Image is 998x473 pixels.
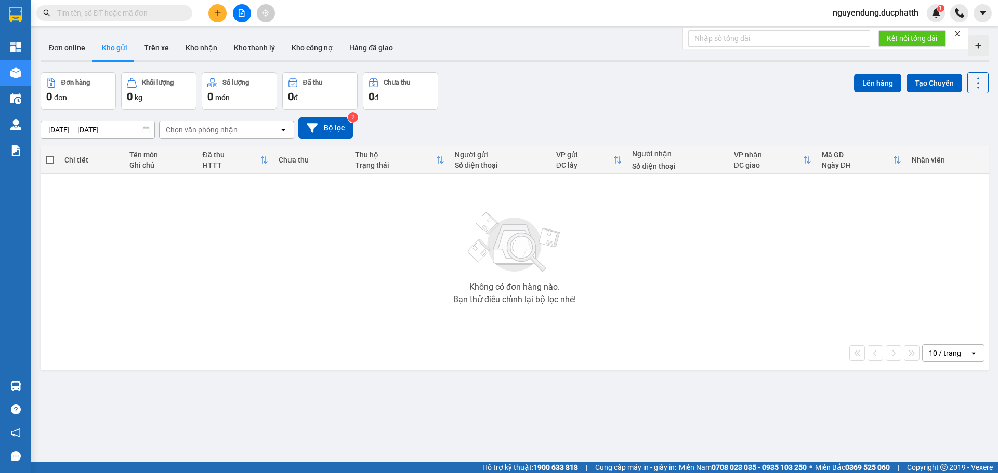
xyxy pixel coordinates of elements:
[129,151,192,159] div: Tên món
[455,161,546,169] div: Số điện thoại
[974,4,992,22] button: caret-down
[203,161,260,169] div: HTTT
[350,146,450,174] th: Toggle SortBy
[10,67,21,78] img: warehouse-icon
[41,35,94,60] button: Đơn online
[303,79,322,86] div: Đã thu
[226,35,283,60] button: Kho thanh lý
[9,7,22,22] img: logo-vxr
[54,93,67,102] span: đơn
[374,93,378,102] span: đ
[11,428,21,438] span: notification
[283,35,341,60] button: Kho công nợ
[586,462,587,473] span: |
[10,381,21,391] img: warehouse-icon
[734,161,803,169] div: ĐC giao
[94,35,136,60] button: Kho gửi
[279,156,345,164] div: Chưa thu
[551,146,627,174] th: Toggle SortBy
[632,162,723,170] div: Số điện thoại
[262,9,269,17] span: aim
[294,93,298,102] span: đ
[455,151,546,159] div: Người gửi
[369,90,374,103] span: 0
[10,119,21,130] img: warehouse-icon
[121,72,196,110] button: Khối lượng0kg
[822,151,893,159] div: Mã GD
[845,463,890,471] strong: 0369 525 060
[282,72,358,110] button: Đã thu0đ
[469,283,560,291] div: Không có đơn hàng nào.
[878,30,946,47] button: Kết nối tổng đài
[202,72,277,110] button: Số lượng0món
[10,93,21,104] img: warehouse-icon
[815,462,890,473] span: Miền Bắc
[136,35,177,60] button: Trên xe
[288,90,294,103] span: 0
[43,9,50,17] span: search
[198,146,274,174] th: Toggle SortBy
[679,462,807,473] span: Miền Nam
[10,145,21,156] img: solution-icon
[688,30,870,47] input: Nhập số tổng đài
[41,121,154,138] input: Select a date range.
[298,117,353,139] button: Bộ lọc
[203,151,260,159] div: Đã thu
[238,9,245,17] span: file-add
[64,156,119,164] div: Chi tiết
[355,161,436,169] div: Trạng thái
[556,161,614,169] div: ĐC lấy
[355,151,436,159] div: Thu hộ
[279,126,287,134] svg: open
[912,156,983,164] div: Nhân viên
[41,72,116,110] button: Đơn hàng0đơn
[127,90,133,103] span: 0
[384,79,410,86] div: Chưa thu
[11,404,21,414] span: question-circle
[46,90,52,103] span: 0
[166,125,238,135] div: Chọn văn phòng nhận
[61,79,90,86] div: Đơn hàng
[809,465,812,469] span: ⚪️
[135,93,142,102] span: kg
[341,35,401,60] button: Hàng đã giao
[854,74,901,92] button: Lên hàng
[937,5,944,12] sup: 1
[978,8,988,18] span: caret-down
[729,146,817,174] th: Toggle SortBy
[233,4,251,22] button: file-add
[822,161,893,169] div: Ngày ĐH
[595,462,676,473] span: Cung cấp máy in - giấy in:
[129,161,192,169] div: Ghi chú
[348,112,358,123] sup: 2
[824,6,927,19] span: nguyendung.ducphatth
[463,206,567,279] img: svg+xml;base64,PHN2ZyBjbGFzcz0ibGlzdC1wbHVnX19zdmciIHhtbG5zPSJodHRwOi8vd3d3LnczLm9yZy8yMDAwL3N2Zy...
[968,35,989,56] div: Tạo kho hàng mới
[955,8,964,18] img: phone-icon
[214,9,221,17] span: plus
[11,451,21,461] span: message
[929,348,961,358] div: 10 / trang
[632,150,723,158] div: Người nhận
[533,463,578,471] strong: 1900 633 818
[215,93,230,102] span: món
[712,463,807,471] strong: 0708 023 035 - 0935 103 250
[817,146,907,174] th: Toggle SortBy
[222,79,249,86] div: Số lượng
[177,35,226,60] button: Kho nhận
[207,90,213,103] span: 0
[482,462,578,473] span: Hỗ trợ kỹ thuật:
[887,33,937,44] span: Kết nối tổng đài
[954,30,961,37] span: close
[940,464,948,471] span: copyright
[556,151,614,159] div: VP gửi
[931,8,941,18] img: icon-new-feature
[57,7,180,19] input: Tìm tên, số ĐT hoặc mã đơn
[142,79,174,86] div: Khối lượng
[734,151,803,159] div: VP nhận
[10,42,21,52] img: dashboard-icon
[907,74,962,92] button: Tạo Chuyến
[363,72,438,110] button: Chưa thu0đ
[969,349,978,357] svg: open
[208,4,227,22] button: plus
